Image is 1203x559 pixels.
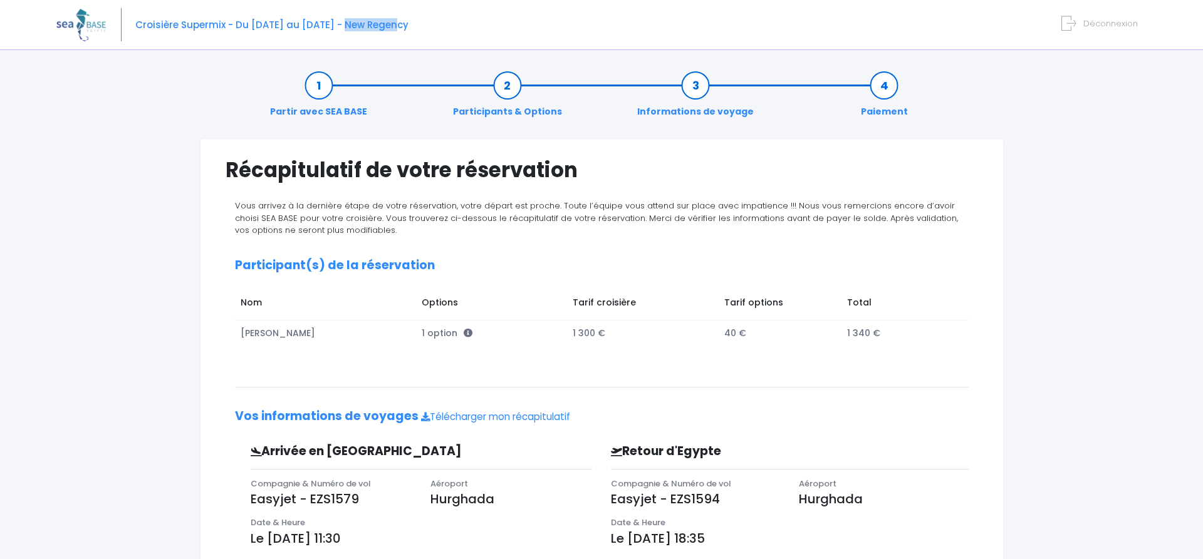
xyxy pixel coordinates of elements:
[421,410,570,423] a: Télécharger mon récapitulatif
[799,490,968,508] p: Hurghada
[235,409,969,424] h2: Vos informations de voyages
[567,321,719,346] td: 1 300 €
[611,516,665,528] span: Date & Heure
[235,259,969,273] h2: Participant(s) de la réservation
[567,290,719,320] td: Tarif croisière
[251,490,412,508] p: Easyjet - EZS1579
[447,79,568,118] a: Participants & Options
[430,478,468,490] span: Aéroport
[415,290,566,320] td: Options
[430,490,592,508] p: Hurghada
[611,478,731,490] span: Compagnie & Numéro de vol
[235,290,416,320] td: Nom
[241,444,512,459] h3: Arrivée en [GEOGRAPHIC_DATA]
[601,444,883,459] h3: Retour d'Egypte
[611,529,969,548] p: Le [DATE] 18:35
[841,321,956,346] td: 1 340 €
[841,290,956,320] td: Total
[135,18,409,31] span: Croisière Supermix - Du [DATE] au [DATE] - New Regency
[1083,18,1138,29] span: Déconnexion
[226,158,978,182] h1: Récapitulatif de votre réservation
[718,290,841,320] td: Tarif options
[799,478,836,490] span: Aéroport
[251,516,305,528] span: Date & Heure
[422,327,472,339] span: 1 option
[855,79,914,118] a: Paiement
[235,200,958,236] span: Vous arrivez à la dernière étape de votre réservation, votre départ est proche. Toute l’équipe vo...
[631,79,760,118] a: Informations de voyage
[251,529,593,548] p: Le [DATE] 11:30
[611,490,780,508] p: Easyjet - EZS1594
[251,478,371,490] span: Compagnie & Numéro de vol
[264,79,373,118] a: Partir avec SEA BASE
[718,321,841,346] td: 40 €
[235,321,416,346] td: [PERSON_NAME]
